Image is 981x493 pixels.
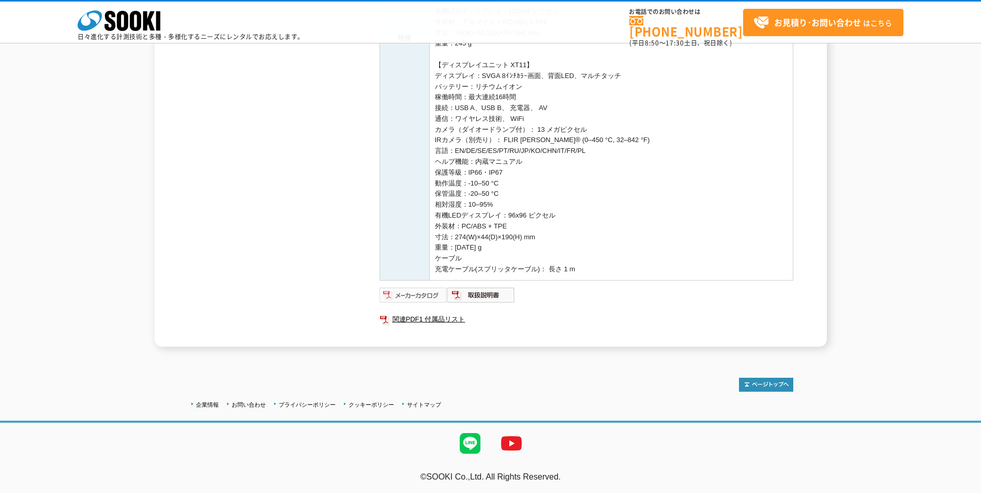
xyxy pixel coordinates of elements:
strong: お見積り･お問い合わせ [774,16,861,28]
span: お電話でのお問い合わせは [629,9,743,15]
a: 関連PDF1 付属品リスト [380,313,793,326]
p: 日々進化する計測技術と多種・多様化するニーズにレンタルでお応えします。 [78,34,304,40]
a: メーカーカタログ [380,294,447,301]
a: お問い合わせ [232,402,266,408]
a: お見積り･お問い合わせはこちら [743,9,903,36]
span: 8:50 [645,38,659,48]
img: 取扱説明書 [447,287,515,303]
span: (平日 ～ 土日、祝日除く) [629,38,732,48]
img: LINE [449,423,491,464]
a: クッキーポリシー [349,402,394,408]
img: YouTube [491,423,532,464]
img: メーカーカタログ [380,287,447,303]
a: [PHONE_NUMBER] [629,16,743,37]
a: サイトマップ [407,402,441,408]
a: プライバシーポリシー [279,402,336,408]
a: 取扱説明書 [447,294,515,301]
span: はこちら [753,15,892,30]
a: 企業情報 [196,402,219,408]
img: トップページへ [739,378,793,392]
a: テストMail [941,483,981,491]
span: 17:30 [666,38,684,48]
